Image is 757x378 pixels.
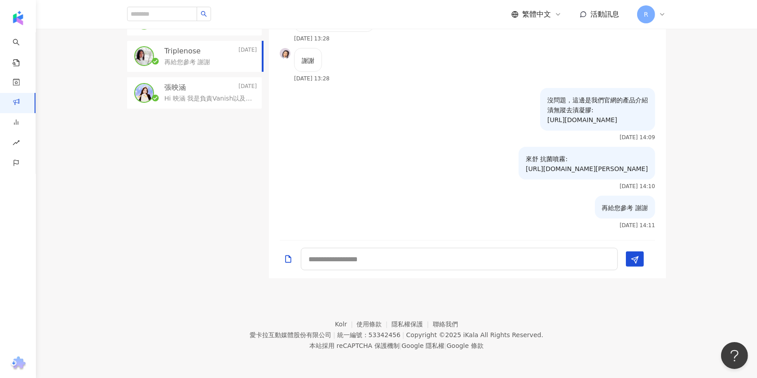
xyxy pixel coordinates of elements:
span: search [201,11,207,17]
span: | [333,331,335,338]
p: Triplenose [164,46,201,56]
p: [DATE] 13:28 [294,75,330,82]
span: | [400,342,402,349]
p: [DATE] 13:28 [294,35,330,42]
p: [DATE] [238,46,257,56]
a: 隱私權保護 [392,321,433,328]
button: Add a file [284,248,293,269]
span: R [644,9,648,19]
a: 使用條款 [357,321,392,328]
p: [DATE] [238,83,257,92]
p: 再給您參考 謝謝 [602,203,648,213]
img: KOL Avatar [135,84,153,102]
p: [DATE] 14:10 [620,183,655,189]
iframe: Help Scout Beacon - Open [721,342,748,369]
p: 張映涵 [164,83,186,92]
span: rise [13,134,20,154]
p: 謝謝 [302,56,314,66]
a: iKala [463,331,479,338]
p: 來舒 抗菌噴霧: [URL][DOMAIN_NAME][PERSON_NAME] [526,154,648,174]
span: 活動訊息 [590,10,619,18]
img: logo icon [11,11,25,25]
p: [DATE] 14:11 [620,222,655,229]
span: | [402,331,405,338]
img: KOL Avatar [135,47,153,65]
img: chrome extension [9,356,27,371]
img: KOL Avatar [280,48,290,59]
a: Google 條款 [447,342,484,349]
p: Hi 映涵 我是負責Vanish以及Lysol的窗口[PERSON_NAME] 這次想開團合作的商品主要會是漬無蹤去漬凝膠以及來舒的抗菌噴霧 Vanish去漬凝膠：[URL][DOMAIN_NA... [164,94,253,103]
button: Send [626,251,644,267]
a: 聯絡我們 [433,321,458,328]
div: 統一編號：53342456 [337,331,401,338]
span: | [445,342,447,349]
a: Google 隱私權 [401,342,445,349]
p: [DATE] 14:09 [620,134,655,141]
div: 愛卡拉互動媒體股份有限公司 [250,331,331,338]
a: Kolr [335,321,356,328]
a: search [13,32,31,67]
p: 再給您參考 謝謝 [164,58,210,67]
span: 繁體中文 [522,9,551,19]
p: 沒問題，這邊是我們官網的產品介紹 漬無蹤去漬凝膠: [URL][DOMAIN_NAME] [547,95,648,125]
div: Copyright © 2025 All Rights Reserved. [406,331,543,338]
span: 本站採用 reCAPTCHA 保護機制 [309,340,483,351]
